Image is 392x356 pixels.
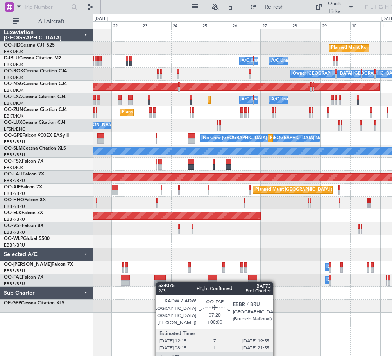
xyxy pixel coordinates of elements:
[4,120,66,125] a: OO-LUXCessna Citation CJ4
[122,107,213,118] div: Planned Maint Kortrijk-[GEOGRAPHIC_DATA]
[255,184,378,196] div: Planned Maint [GEOGRAPHIC_DATA] ([GEOGRAPHIC_DATA])
[4,82,67,86] a: OO-NSGCessna Citation CJ4
[4,133,69,138] a: OO-GPEFalcon 900EX EASy II
[4,159,22,164] span: OO-FSX
[4,107,23,112] span: OO-ZUN
[328,261,381,273] div: Owner Melsbroek Air Base
[4,49,23,55] a: EBKT/KJK
[261,21,290,29] div: 27
[4,216,25,222] a: EBBR/BRU
[171,21,201,29] div: 24
[141,21,171,29] div: 23
[4,281,25,287] a: EBBR/BRU
[4,107,67,112] a: OO-ZUNCessna Citation CJ4
[203,132,334,144] div: No Crew [GEOGRAPHIC_DATA] ([GEOGRAPHIC_DATA] National)
[4,224,43,228] a: OO-VSFFalcon 8X
[4,146,23,151] span: OO-SLM
[231,21,261,29] div: 26
[201,21,231,29] div: 25
[4,301,21,306] span: OE-GPP
[4,113,23,119] a: EBKT/KJK
[4,69,67,73] a: OO-ROKCessna Citation CJ4
[95,16,108,22] div: [DATE]
[4,185,42,190] a: OO-AIEFalcon 7X
[246,1,293,13] button: Refresh
[4,69,23,73] span: OO-ROK
[258,4,291,10] span: Refresh
[4,43,20,48] span: OO-JID
[4,275,22,280] span: OO-FAE
[4,165,23,171] a: EBKT/KJK
[4,82,23,86] span: OO-NSG
[4,275,43,280] a: OO-FAEFalcon 7X
[24,1,69,13] input: Trip Number
[4,262,73,267] a: OO-[PERSON_NAME]Falcon 7X
[4,211,21,215] span: OO-ELK
[320,21,350,29] div: 29
[4,185,21,190] span: OO-AIE
[4,139,25,145] a: EBBR/BRU
[328,274,381,286] div: Owner Melsbroek Air Base
[4,301,64,306] a: OE-GPPCessna Citation XLS
[4,120,22,125] span: OO-LUX
[291,21,320,29] div: 28
[4,133,22,138] span: OO-GPE
[20,19,82,24] span: All Aircraft
[4,224,22,228] span: OO-VSF
[4,152,25,158] a: EBBR/BRU
[4,62,23,68] a: EBKT/KJK
[81,21,111,29] div: 21
[111,21,141,29] div: 22
[4,204,25,209] a: EBBR/BRU
[4,236,23,241] span: OO-WLP
[4,56,61,61] a: D-IBLUCessna Citation M2
[4,198,24,202] span: OO-HHO
[271,94,304,106] div: A/C Unavailable
[4,229,25,235] a: EBBR/BRU
[4,172,23,177] span: OO-LAH
[4,56,19,61] span: D-IBLU
[4,43,55,48] a: OO-JIDCessna CJ1 525
[4,172,44,177] a: OO-LAHFalcon 7X
[4,191,25,197] a: EBBR/BRU
[4,262,52,267] span: OO-[PERSON_NAME]
[4,95,66,99] a: OO-LXACessna Citation CJ4
[4,88,23,93] a: EBKT/KJK
[9,15,85,28] button: All Aircraft
[4,211,43,215] a: OO-ELKFalcon 8X
[242,55,387,67] div: A/C Unavailable [GEOGRAPHIC_DATA] ([GEOGRAPHIC_DATA] National)
[4,242,25,248] a: EBBR/BRU
[4,95,22,99] span: OO-LXA
[4,126,25,132] a: LFSN/ENC
[4,159,43,164] a: OO-FSXFalcon 7X
[4,75,23,81] a: EBKT/KJK
[4,146,66,151] a: OO-SLMCessna Citation XLS
[350,21,380,29] div: 30
[4,198,46,202] a: OO-HHOFalcon 8X
[4,236,50,241] a: OO-WLPGlobal 5500
[4,178,25,184] a: EBBR/BRU
[4,268,25,274] a: EBBR/BRU
[311,1,358,13] button: Quick Links
[4,100,23,106] a: EBKT/KJK
[242,94,387,106] div: A/C Unavailable [GEOGRAPHIC_DATA] ([GEOGRAPHIC_DATA] National)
